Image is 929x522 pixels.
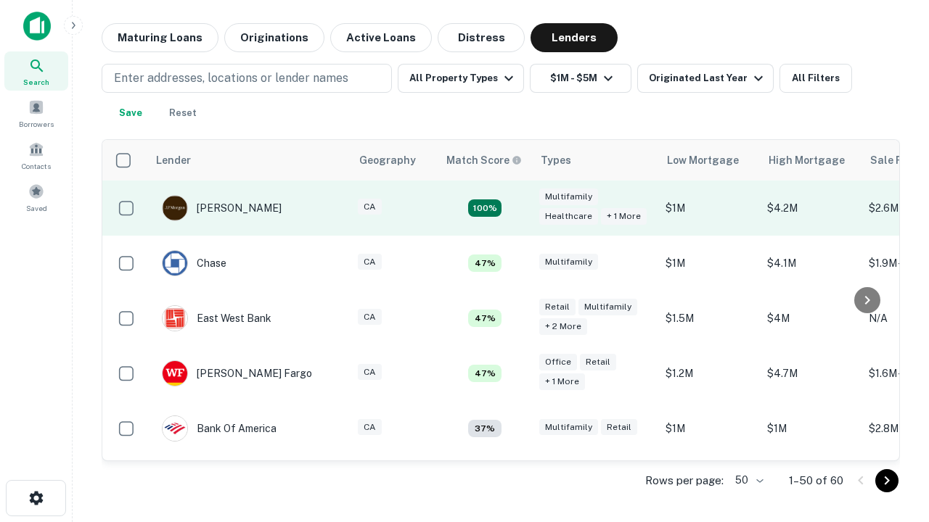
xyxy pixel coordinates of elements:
span: Search [23,76,49,88]
div: Retail [601,419,637,436]
td: $1M [658,401,760,456]
div: CA [358,419,382,436]
td: $4.7M [760,346,862,401]
button: Go to next page [875,469,899,492]
div: East West Bank [162,305,271,331]
div: CA [358,199,382,215]
td: $1.5M [658,291,760,346]
button: Reset [160,99,206,128]
div: CA [358,309,382,326]
div: + 2 more [539,318,587,335]
div: Matching Properties: 5, hasApolloMatch: undefined [468,365,502,382]
button: Enter addresses, locations or lender names [102,64,392,93]
div: CA [358,254,382,270]
div: Retail [539,299,576,315]
img: capitalize-icon.png [23,12,51,41]
div: Types [541,152,571,169]
div: 50 [729,470,766,491]
button: Active Loans [330,23,432,52]
div: Office [539,354,577,370]
a: Search [4,51,68,91]
button: All Filters [779,64,852,93]
div: Chase [162,250,226,276]
button: Maturing Loans [102,23,218,52]
a: Contacts [4,136,68,175]
img: picture [163,306,187,331]
div: Healthcare [539,208,598,225]
td: $1M [658,236,760,291]
td: $1.4M [658,456,760,511]
td: $4M [760,291,862,346]
button: Distress [438,23,525,52]
a: Saved [4,178,68,217]
img: picture [163,416,187,441]
td: $1M [658,181,760,236]
div: Originated Last Year [649,70,767,87]
th: Lender [147,140,351,181]
div: [PERSON_NAME] [162,195,282,221]
div: Matching Properties: 4, hasApolloMatch: undefined [468,420,502,437]
div: Capitalize uses an advanced AI algorithm to match your search with the best lender. The match sco... [446,152,522,168]
th: Capitalize uses an advanced AI algorithm to match your search with the best lender. The match sco... [438,140,532,181]
div: High Mortgage [769,152,845,169]
img: picture [163,361,187,386]
div: Multifamily [578,299,637,315]
div: Multifamily [539,419,598,436]
div: Geography [359,152,416,169]
h6: Match Score [446,152,519,168]
th: Geography [351,140,438,181]
td: $4.1M [760,236,862,291]
iframe: Chat Widget [856,406,929,476]
a: Borrowers [4,94,68,133]
div: CA [358,364,382,381]
span: Saved [26,202,47,214]
img: picture [163,251,187,275]
p: 1–50 of 60 [789,472,843,489]
button: Save your search to get updates of matches that match your search criteria. [107,99,154,128]
div: Retail [580,354,616,370]
div: Lender [156,152,191,169]
div: Matching Properties: 5, hasApolloMatch: undefined [468,310,502,327]
div: Multifamily [539,254,598,270]
button: Originated Last Year [637,64,774,93]
span: Borrowers [19,118,54,130]
td: $1.2M [658,346,760,401]
div: Matching Properties: 19, hasApolloMatch: undefined [468,199,502,217]
td: $1M [760,401,862,456]
div: + 1 more [539,373,585,390]
div: [PERSON_NAME] Fargo [162,360,312,386]
th: High Mortgage [760,140,862,181]
p: Rows per page: [645,472,724,489]
p: Enter addresses, locations or lender names [114,70,348,87]
div: Low Mortgage [667,152,739,169]
img: picture [163,196,187,220]
button: Originations [224,23,324,52]
th: Types [532,140,658,181]
div: Multifamily [539,188,598,205]
div: Bank Of America [162,415,277,442]
button: $1M - $5M [530,64,631,93]
button: Lenders [531,23,618,52]
th: Low Mortgage [658,140,760,181]
div: Matching Properties: 5, hasApolloMatch: undefined [468,254,502,272]
button: All Property Types [398,64,524,93]
div: + 1 more [601,208,647,225]
span: Contacts [22,160,51,172]
td: $4.2M [760,181,862,236]
td: $4.5M [760,456,862,511]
